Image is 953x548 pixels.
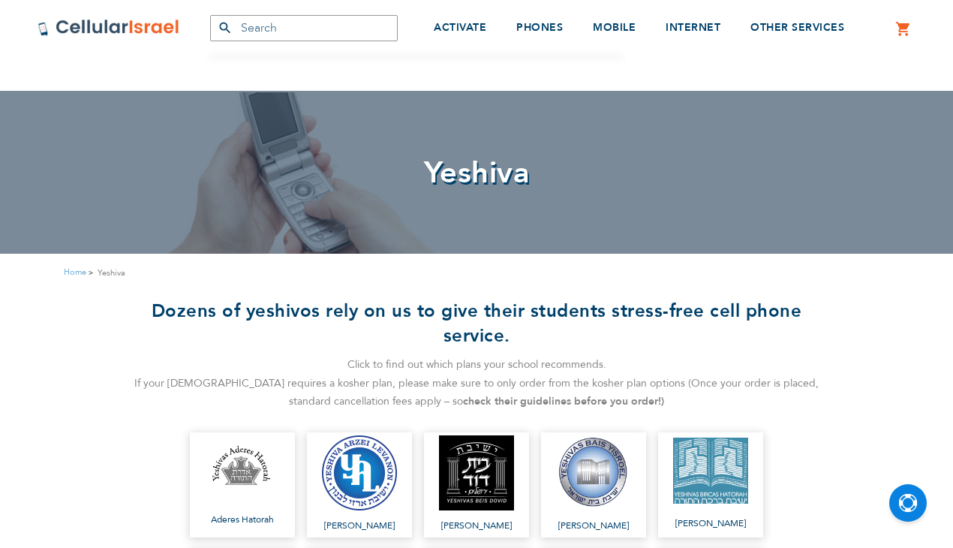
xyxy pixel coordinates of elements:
[125,299,828,348] h2: Dozens of yeshivos rely on us to give their students stress-free cell phone service.
[322,518,397,534] span: [PERSON_NAME]
[307,432,412,537] a: [PERSON_NAME]
[210,15,398,41] input: Search
[125,356,828,411] div: Click to find out which plans your school recommends. If your [DEMOGRAPHIC_DATA] requires a koshe...
[205,512,280,528] span: Aderes Hatorah
[434,20,486,35] span: ACTIVATE
[750,20,844,35] span: OTHER SERVICES
[666,20,720,35] span: INTERNET
[463,394,664,408] strong: check their guidelines before you order!)
[64,266,86,278] a: Home
[322,435,397,510] img: Arzei Levanon
[556,518,631,534] span: [PERSON_NAME]
[38,19,180,37] img: Cellular Israel Logo
[673,516,748,531] span: [PERSON_NAME]
[424,152,530,194] span: Yeshiva
[424,432,529,537] a: [PERSON_NAME]
[593,20,636,35] span: MOBILE
[205,441,280,494] img: Aderes Hatorah
[98,266,125,280] strong: Yeshiva
[439,518,514,534] span: [PERSON_NAME]
[673,438,748,504] img: Bircas Hatorah
[190,432,295,537] a: Aderes Hatorah
[658,432,763,537] a: [PERSON_NAME]
[556,435,631,510] img: Bais Yisroel
[439,435,514,510] img: Bais Dovid
[541,432,646,537] a: [PERSON_NAME]
[516,20,563,35] span: PHONES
